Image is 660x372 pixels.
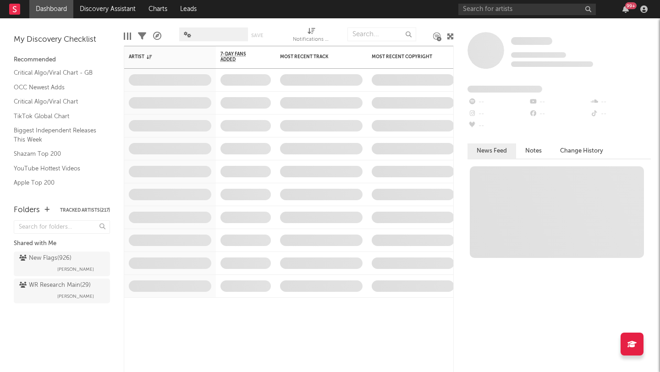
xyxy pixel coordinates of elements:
[551,143,612,159] button: Change History
[251,33,263,38] button: Save
[14,126,101,144] a: Biggest Independent Releases This Week
[467,86,542,93] span: Fans Added by Platform
[511,37,552,46] a: Some Artist
[14,68,101,78] a: Critical Algo/Viral Chart - GB
[138,23,146,49] div: Filters
[14,279,110,303] a: WR Research Main(29)[PERSON_NAME]
[14,149,101,159] a: Shazam Top 200
[590,108,651,120] div: --
[14,238,110,249] div: Shared with Me
[625,2,637,9] div: 99 +
[129,54,198,60] div: Artist
[590,96,651,108] div: --
[14,55,110,66] div: Recommended
[14,97,101,107] a: Critical Algo/Viral Chart
[528,108,589,120] div: --
[372,54,440,60] div: Most Recent Copyright
[516,143,551,159] button: Notes
[467,143,516,159] button: News Feed
[14,252,110,276] a: New Flags(926)[PERSON_NAME]
[124,23,131,49] div: Edit Columns
[347,27,416,41] input: Search...
[57,264,94,275] span: [PERSON_NAME]
[19,280,91,291] div: WR Research Main ( 29 )
[467,120,528,132] div: --
[511,37,552,45] span: Some Artist
[60,208,110,213] button: Tracked Artists(217)
[14,82,101,93] a: OCC Newest Adds
[14,220,110,234] input: Search for folders...
[622,5,629,13] button: 99+
[467,96,528,108] div: --
[220,51,257,62] span: 7-Day Fans Added
[511,61,593,67] span: 0 fans last week
[14,34,110,45] div: My Discovery Checklist
[467,108,528,120] div: --
[280,54,349,60] div: Most Recent Track
[511,52,566,58] span: Tracking Since: [DATE]
[14,164,101,174] a: YouTube Hottest Videos
[458,4,596,15] input: Search for artists
[14,178,101,188] a: Apple Top 200
[14,205,40,216] div: Folders
[528,96,589,108] div: --
[19,253,71,264] div: New Flags ( 926 )
[153,23,161,49] div: A&R Pipeline
[14,111,101,121] a: TikTok Global Chart
[293,23,330,49] div: Notifications (Artist)
[293,34,330,45] div: Notifications (Artist)
[57,291,94,302] span: [PERSON_NAME]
